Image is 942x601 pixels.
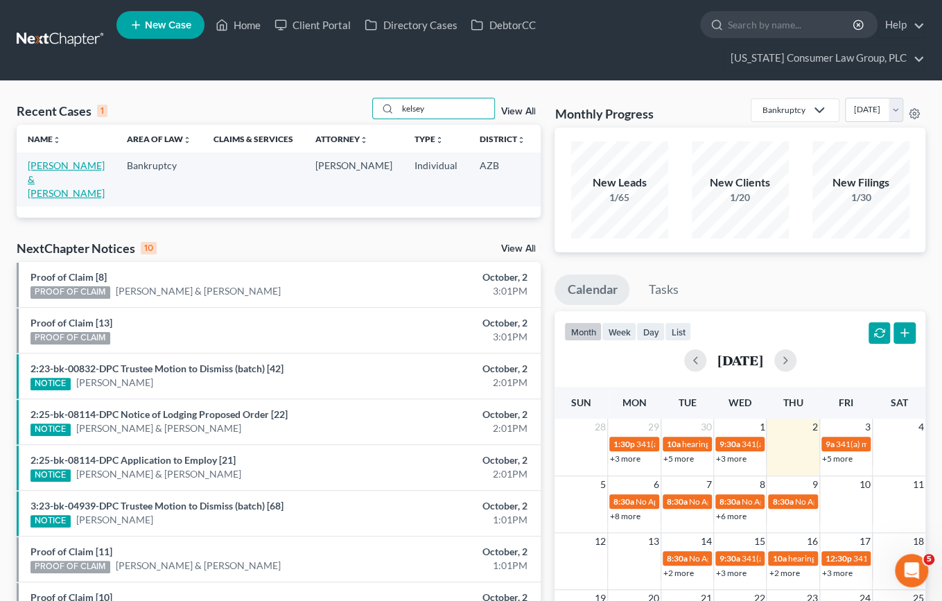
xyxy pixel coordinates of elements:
[699,533,713,550] span: 14
[610,511,640,521] a: +8 more
[667,496,688,507] span: 8:30a
[895,554,928,587] iframe: Intercom live chat
[811,476,819,493] span: 9
[742,496,806,507] span: No Appointments
[304,153,403,206] td: [PERSON_NAME]
[663,453,694,464] a: +5 more
[636,322,665,341] button: day
[76,376,153,390] a: [PERSON_NAME]
[30,363,284,374] a: 2:23-bk-00832-DPC Trustee Motion to Dismiss (batch) [42]
[464,12,542,37] a: DebtorCC
[403,153,469,206] td: Individual
[537,153,606,206] td: 7
[116,559,281,573] a: [PERSON_NAME] & [PERSON_NAME]
[682,439,789,449] span: hearing for [PERSON_NAME]
[555,105,653,122] h3: Monthly Progress
[758,419,766,435] span: 1
[145,20,191,31] span: New Case
[435,136,444,144] i: unfold_more
[663,568,694,578] a: +2 more
[812,175,909,191] div: New Filings
[555,275,629,305] a: Calendar
[699,419,713,435] span: 30
[17,240,157,256] div: NextChapter Notices
[30,286,110,299] div: PROOF OF CLAIM
[665,322,691,341] button: list
[772,553,786,564] span: 10a
[826,439,835,449] span: 9a
[30,332,110,345] div: PROOF OF CLAIM
[805,533,819,550] span: 16
[371,559,527,573] div: 1:01PM
[689,553,753,564] span: No Appointments
[268,12,358,37] a: Client Portal
[717,353,763,367] h2: [DATE]
[593,533,607,550] span: 12
[469,153,537,206] td: AZB
[371,284,527,298] div: 3:01PM
[858,476,872,493] span: 10
[839,397,853,408] span: Fri
[141,242,157,254] div: 10
[716,568,747,578] a: +3 more
[209,12,268,37] a: Home
[602,322,636,341] button: week
[30,424,71,436] div: NOTICE
[636,275,690,305] a: Tasks
[28,159,105,199] a: [PERSON_NAME] & [PERSON_NAME]
[667,439,681,449] span: 10a
[500,244,535,254] a: View All
[647,533,661,550] span: 13
[610,453,640,464] a: +3 more
[17,103,107,119] div: Recent Cases
[397,98,494,119] input: Search by name...
[636,496,700,507] span: No Appointments
[371,376,527,390] div: 2:01PM
[622,397,646,408] span: Mon
[30,408,288,420] a: 2:25-bk-08114-DPC Notice of Lodging Proposed Order [22]
[762,104,805,116] div: Bankruptcy
[500,107,535,116] a: View All
[571,191,668,204] div: 1/65
[371,408,527,421] div: October, 2
[30,317,112,329] a: Proof of Claim [13]
[705,476,713,493] span: 7
[371,513,527,527] div: 1:01PM
[728,12,855,37] input: Search by name...
[826,553,852,564] span: 12:30p
[127,134,191,144] a: Area of Lawunfold_more
[636,439,770,449] span: 341(a) meeting for [PERSON_NAME]
[716,453,747,464] a: +3 more
[116,153,202,206] td: Bankruptcy
[794,496,859,507] span: No Appointments
[692,191,789,204] div: 1/20
[360,136,368,144] i: unfold_more
[613,496,634,507] span: 8:30a
[783,397,803,408] span: Thu
[564,322,602,341] button: month
[822,453,853,464] a: +5 more
[593,419,607,435] span: 28
[30,500,284,512] a: 3:23-bk-04939-DPC Trustee Motion to Dismiss (batch) [68]
[678,397,696,408] span: Tue
[912,533,925,550] span: 18
[758,476,766,493] span: 8
[719,553,740,564] span: 9:30a
[371,421,527,435] div: 2:01PM
[371,362,527,376] div: October, 2
[652,476,661,493] span: 6
[371,270,527,284] div: October, 2
[76,513,153,527] a: [PERSON_NAME]
[53,136,61,144] i: unfold_more
[772,496,793,507] span: 8:30a
[719,439,740,449] span: 9:30a
[30,271,107,283] a: Proof of Claim [8]
[858,533,872,550] span: 17
[30,515,71,528] div: NOTICE
[812,191,909,204] div: 1/30
[116,284,281,298] a: [PERSON_NAME] & [PERSON_NAME]
[811,419,819,435] span: 2
[890,397,907,408] span: Sat
[480,134,525,144] a: Districtunfold_more
[878,12,925,37] a: Help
